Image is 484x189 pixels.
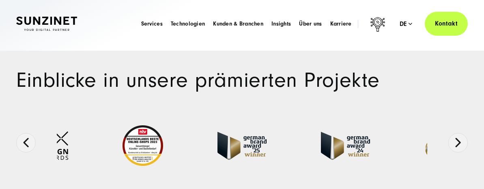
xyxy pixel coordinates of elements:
[16,17,77,31] img: SUNZINET Full Service Digital Agentur
[448,133,468,152] button: Next
[141,20,163,28] a: Services
[16,133,36,152] button: Previous
[330,20,352,28] a: Karriere
[123,125,163,166] img: Deutschlands beste Online Shops 2023 - boesner - Kunde - SUNZINET
[213,20,263,28] a: Kunden & Branchen
[271,20,291,28] a: Insights
[171,20,205,28] a: Technologien
[425,12,468,36] a: Kontakt
[16,70,468,90] h1: Einblicke in unsere prämierten Projekte
[400,20,413,28] div: de
[299,20,322,28] a: Über uns
[321,132,370,160] img: German-Brand-Award - fullservice digital agentur SUNZINET
[217,132,267,160] img: German Brand Award winner 2025 - Full Service Digital Agentur SUNZINET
